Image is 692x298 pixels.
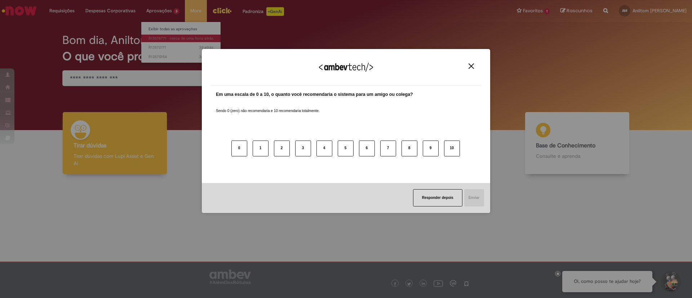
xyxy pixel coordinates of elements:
[380,141,396,156] button: 7
[216,100,320,114] label: Sendo 0 (zero) não recomendaria e 10 recomendaria totalmente.
[316,141,332,156] button: 4
[216,91,413,98] label: Em uma escala de 0 a 10, o quanto você recomendaria o sistema para um amigo ou colega?
[423,141,439,156] button: 9
[274,141,290,156] button: 2
[359,141,375,156] button: 6
[319,63,373,72] img: Logo Ambevtech
[231,141,247,156] button: 0
[444,141,460,156] button: 10
[295,141,311,156] button: 3
[338,141,354,156] button: 5
[466,63,476,69] button: Close
[402,141,417,156] button: 8
[413,189,462,206] button: Responder depois
[253,141,269,156] button: 1
[469,63,474,69] img: Close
